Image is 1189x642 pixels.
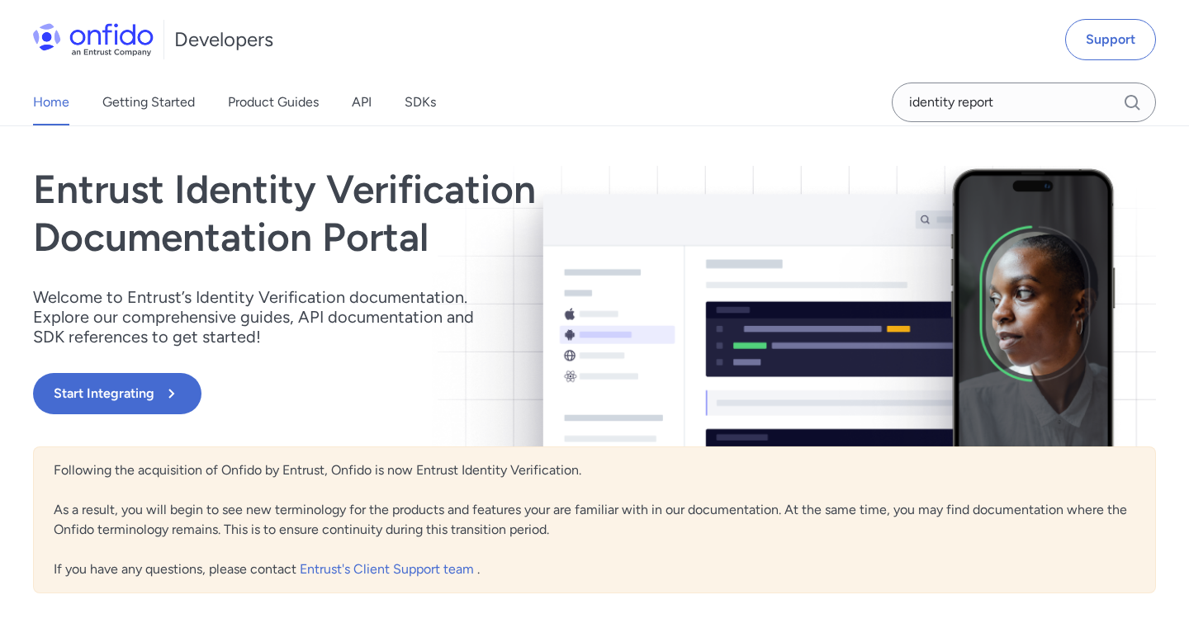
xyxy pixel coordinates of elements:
[405,79,436,125] a: SDKs
[174,26,273,53] h1: Developers
[228,79,319,125] a: Product Guides
[33,23,154,56] img: Onfido Logo
[300,561,477,577] a: Entrust's Client Support team
[33,446,1156,593] div: Following the acquisition of Onfido by Entrust, Onfido is now Entrust Identity Verification. As a...
[33,373,819,414] a: Start Integrating
[352,79,372,125] a: API
[1065,19,1156,60] a: Support
[102,79,195,125] a: Getting Started
[33,373,201,414] button: Start Integrating
[33,79,69,125] a: Home
[33,287,495,347] p: Welcome to Entrust’s Identity Verification documentation. Explore our comprehensive guides, API d...
[892,83,1156,122] input: Onfido search input field
[33,166,819,261] h1: Entrust Identity Verification Documentation Portal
